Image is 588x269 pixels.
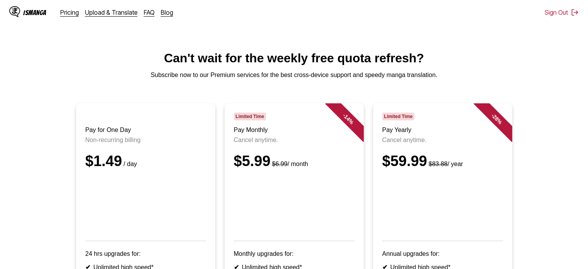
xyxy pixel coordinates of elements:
[382,153,503,170] div: $59.99
[272,161,288,167] s: $6.99
[234,179,355,230] iframe: PayPal
[271,161,308,167] small: / month
[382,179,503,230] iframe: PayPal
[85,250,206,257] p: 24 hrs upgrades for:
[234,250,355,257] p: Monthly upgrades for:
[6,51,582,65] h1: Can't wait for the weekly free quota refresh?
[234,153,355,170] div: $5.99
[234,113,266,120] span: Limited Time
[85,137,206,144] p: Non-recurring billing
[85,9,138,16] a: Upload & Translate
[382,127,503,134] h3: Pay Yearly
[9,6,60,19] a: IsManga LogoIsManga
[429,161,448,167] s: $83.88
[473,96,520,142] div: - 28 %
[60,9,79,16] a: Pricing
[234,127,355,134] h3: Pay Monthly
[23,9,46,16] div: IsManga
[571,9,579,16] img: Sign out
[122,161,137,167] small: / day
[382,113,414,120] span: Limited Time
[6,72,582,79] p: Subscribe now to our Premium services for the best cross-device support and speedy manga translat...
[382,250,503,257] p: Annual upgrades for:
[382,137,503,144] p: Cancel anytime.
[85,179,206,230] iframe: PayPal
[234,137,355,144] p: Cancel anytime.
[9,6,20,17] img: IsManga Logo
[427,161,463,167] small: / year
[144,9,155,16] a: FAQ
[85,127,206,134] h3: Pay for One Day
[325,96,371,142] div: - 14 %
[85,153,206,170] div: $1.49
[161,9,173,16] a: Blog
[545,9,579,16] button: Sign Out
